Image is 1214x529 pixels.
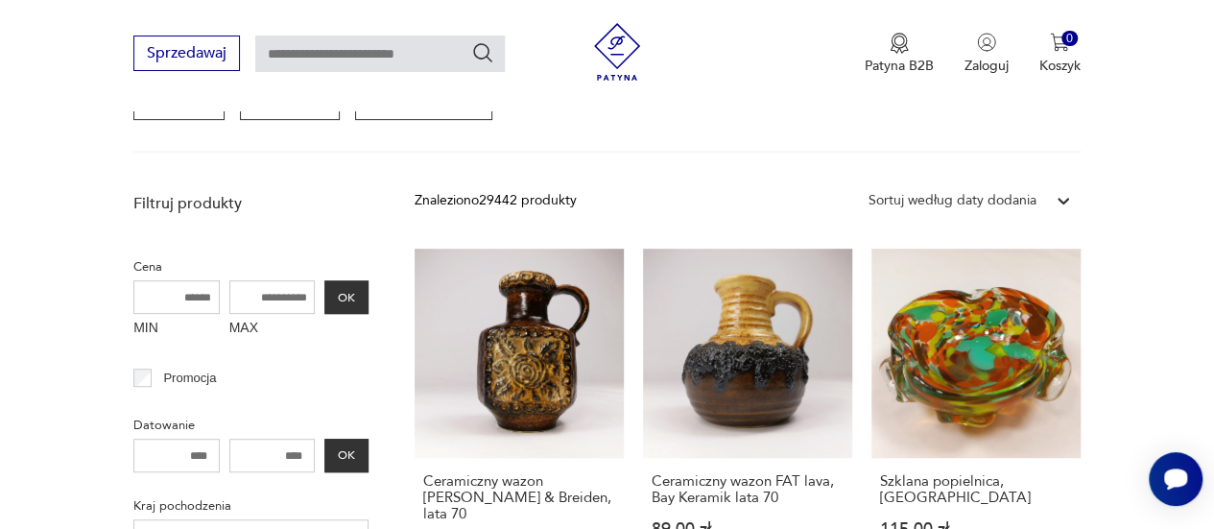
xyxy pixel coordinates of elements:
[588,23,646,81] img: Patyna - sklep z meblami i dekoracjami vintage
[865,33,934,75] a: Ikona medaluPatyna B2B
[865,33,934,75] button: Patyna B2B
[324,280,369,314] button: OK
[880,473,1072,506] h3: Szklana popielnica, [GEOGRAPHIC_DATA]
[890,33,909,54] img: Ikona medalu
[1061,31,1078,47] div: 0
[869,190,1036,211] div: Sortuj według daty dodania
[1039,57,1081,75] p: Koszyk
[652,473,844,506] h3: Ceramiczny wazon FAT lava, Bay Keramik lata 70
[133,193,369,214] p: Filtruj produkty
[133,415,369,436] p: Datowanie
[133,48,240,61] a: Sprzedawaj
[964,57,1009,75] p: Zaloguj
[133,36,240,71] button: Sprzedawaj
[1149,452,1202,506] iframe: Smartsupp widget button
[423,473,615,522] h3: Ceramiczny wazon [PERSON_NAME] & Breiden, lata 70
[133,495,369,517] p: Kraj pochodzenia
[471,41,494,64] button: Szukaj
[163,368,216,389] p: Promocja
[1050,33,1069,52] img: Ikona koszyka
[1039,33,1081,75] button: 0Koszyk
[865,57,934,75] p: Patyna B2B
[964,33,1009,75] button: Zaloguj
[415,190,577,211] div: Znaleziono 29442 produkty
[133,314,220,345] label: MIN
[324,439,369,472] button: OK
[977,33,996,52] img: Ikonka użytkownika
[133,256,369,277] p: Cena
[229,314,316,345] label: MAX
